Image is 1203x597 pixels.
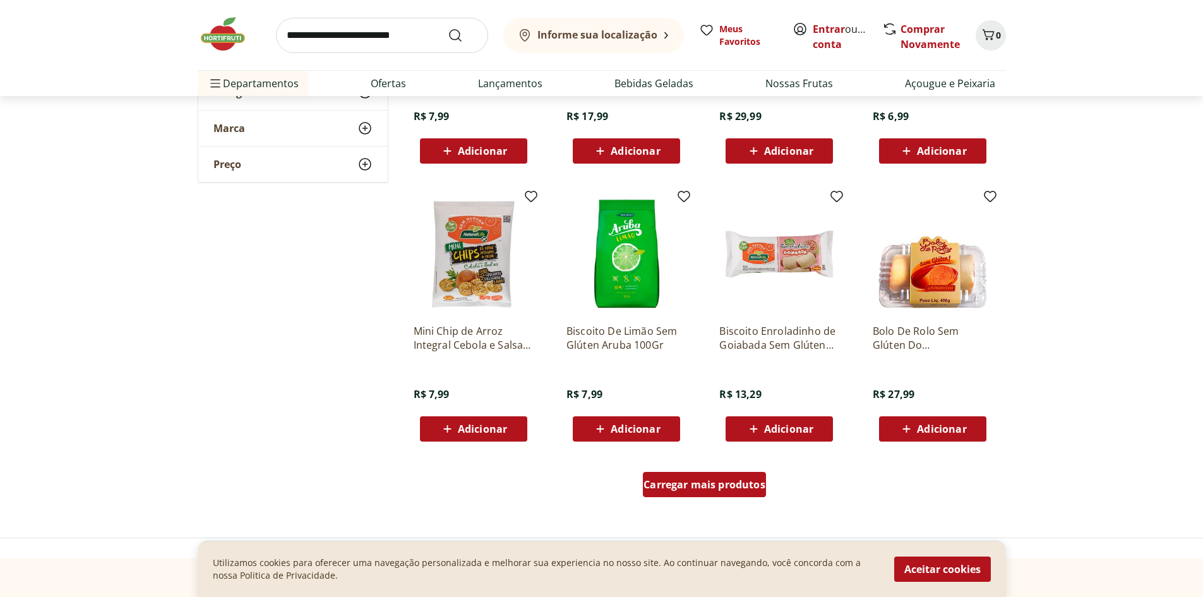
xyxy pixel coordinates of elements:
[420,138,527,164] button: Adicionar
[765,76,833,91] a: Nossas Frutas
[213,557,879,582] p: Utilizamos cookies para oferecer uma navegação personalizada e melhorar sua experiencia no nosso ...
[213,122,245,135] span: Marca
[917,146,966,156] span: Adicionar
[276,18,488,53] input: search
[643,479,765,490] span: Carregar mais produtos
[873,324,993,352] a: Bolo De Rolo Sem Glúten Do Pernambucano 400G
[198,147,388,182] button: Preço
[503,18,684,53] button: Informe sua localização
[420,416,527,442] button: Adicionar
[764,424,813,434] span: Adicionar
[873,194,993,314] img: Bolo De Rolo Sem Glúten Do Pernambucano 400G
[566,109,608,123] span: R$ 17,99
[879,416,986,442] button: Adicionar
[643,472,766,502] a: Carregar mais produtos
[611,424,660,434] span: Adicionar
[458,146,507,156] span: Adicionar
[699,23,777,48] a: Meus Favoritos
[198,15,261,53] img: Hortifruti
[879,138,986,164] button: Adicionar
[213,158,241,171] span: Preço
[894,557,991,582] button: Aceitar cookies
[458,424,507,434] span: Adicionar
[813,22,845,36] a: Entrar
[917,424,966,434] span: Adicionar
[478,76,542,91] a: Lançamentos
[566,324,686,352] a: Biscoito De Limão Sem Glúten Aruba 100Gr
[901,22,960,51] a: Comprar Novamente
[873,387,914,401] span: R$ 27,99
[198,111,388,146] button: Marca
[813,21,869,52] span: ou
[573,416,680,442] button: Adicionar
[414,324,534,352] a: Mini Chip de Arroz Integral Cebola e Salsa sem Glúten Natural Life 35g
[448,28,478,43] button: Submit Search
[208,68,223,99] button: Menu
[566,194,686,314] img: Biscoito De Limão Sem Glúten Aruba 100Gr
[813,22,882,51] a: Criar conta
[208,68,299,99] span: Departamentos
[726,416,833,442] button: Adicionar
[611,146,660,156] span: Adicionar
[614,76,693,91] a: Bebidas Geladas
[976,20,1006,51] button: Carrinho
[414,194,534,314] img: Mini Chip de Arroz Integral Cebola e Salsa sem Glúten Natural Life 35g
[719,109,761,123] span: R$ 29,99
[573,138,680,164] button: Adicionar
[719,23,777,48] span: Meus Favoritos
[905,76,995,91] a: Açougue e Peixaria
[719,194,839,314] img: Biscoito Enroladinho de Goiabada Sem Glúten Kodilar 65g
[719,324,839,352] a: Biscoito Enroladinho de Goiabada Sem Glúten Kodilar 65g
[719,387,761,401] span: R$ 13,29
[726,138,833,164] button: Adicionar
[996,29,1001,41] span: 0
[414,109,450,123] span: R$ 7,99
[764,146,813,156] span: Adicionar
[566,387,602,401] span: R$ 7,99
[873,109,909,123] span: R$ 6,99
[371,76,406,91] a: Ofertas
[414,387,450,401] span: R$ 7,99
[537,28,657,42] b: Informe sua localização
